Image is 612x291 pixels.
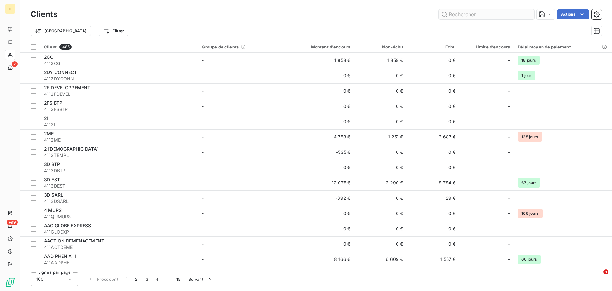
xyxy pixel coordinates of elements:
[354,160,407,175] td: 0 €
[284,83,354,99] td: 0 €
[44,229,194,235] span: 411GLOEXP
[44,253,76,259] span: AAD PHENIX II
[202,88,204,93] span: -
[44,106,194,113] span: 4112FSBTP
[407,206,459,221] td: 0 €
[603,269,608,274] span: 1
[284,160,354,175] td: 0 €
[508,103,510,109] span: -
[131,272,142,286] button: 2
[44,207,62,213] span: 4 MURS
[407,252,459,267] td: 1 557 €
[284,190,354,206] td: -392 €
[44,122,194,128] span: 4112I
[518,178,540,188] span: 67 jours
[284,206,354,221] td: 0 €
[508,210,510,217] span: -
[284,53,354,68] td: 1 858 €
[31,26,91,36] button: [GEOGRAPHIC_DATA]
[202,57,204,63] span: -
[354,145,407,160] td: 0 €
[44,183,194,189] span: 4113DEST
[354,114,407,129] td: 0 €
[185,272,217,286] button: Suivant
[508,195,510,201] span: -
[44,198,194,205] span: 4113DSARL
[407,129,459,145] td: 3 687 €
[152,272,162,286] button: 4
[44,152,194,159] span: 4112TEMPL
[284,114,354,129] td: 0 €
[284,252,354,267] td: 8 166 €
[284,267,354,282] td: 0 €
[407,145,459,160] td: 0 €
[44,100,62,106] span: 2FS BTP
[518,44,608,49] div: Délai moyen de paiement
[407,236,459,252] td: 0 €
[354,53,407,68] td: 1 858 €
[439,9,534,19] input: Rechercher
[354,206,407,221] td: 0 €
[44,76,194,82] span: 4112DYCONN
[590,269,606,285] iframe: Intercom live chat
[59,44,72,50] span: 1485
[508,118,510,125] span: -
[44,244,194,250] span: 411ACTDEME
[354,221,407,236] td: 0 €
[463,44,510,49] div: Limite d’encours
[508,72,510,79] span: -
[354,236,407,252] td: 0 €
[202,103,204,109] span: -
[508,241,510,247] span: -
[407,175,459,190] td: 8 784 €
[31,9,57,20] h3: Clients
[202,257,204,262] span: -
[284,145,354,160] td: -535 €
[202,44,239,49] span: Groupe de clients
[162,274,172,284] span: …
[202,195,204,201] span: -
[518,255,541,264] span: 60 jours
[518,209,542,218] span: 168 jours
[44,146,98,152] span: 2 [DEMOGRAPHIC_DATA]
[99,26,128,36] button: Filtrer
[44,137,194,143] span: 4112ME
[44,131,54,136] span: 2ME
[202,149,204,155] span: -
[122,272,131,286] button: 1
[202,241,204,247] span: -
[508,180,510,186] span: -
[354,129,407,145] td: 1 251 €
[508,57,510,63] span: -
[284,221,354,236] td: 0 €
[284,68,354,83] td: 0 €
[411,44,455,49] div: Échu
[12,61,18,67] span: 2
[354,99,407,114] td: 0 €
[44,116,48,121] span: 2I
[354,83,407,99] td: 0 €
[508,226,510,232] span: -
[142,272,152,286] button: 3
[407,221,459,236] td: 0 €
[44,192,63,198] span: 3D SARL
[557,9,589,19] button: Actions
[202,226,204,231] span: -
[508,149,510,155] span: -
[44,223,91,228] span: AAC GLOBE EXPRESS
[407,83,459,99] td: 0 €
[284,129,354,145] td: 4 758 €
[354,267,407,282] td: 0 €
[354,68,407,83] td: 0 €
[44,259,194,266] span: 411AADPHE
[44,54,53,60] span: 2CG
[508,88,510,94] span: -
[202,180,204,185] span: -
[407,160,459,175] td: 0 €
[44,161,60,167] span: 3D BTP
[202,134,204,139] span: -
[44,70,77,75] span: 2DY CONNECT
[354,252,407,267] td: 6 609 €
[407,53,459,68] td: 0 €
[44,213,194,220] span: 411QUMURS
